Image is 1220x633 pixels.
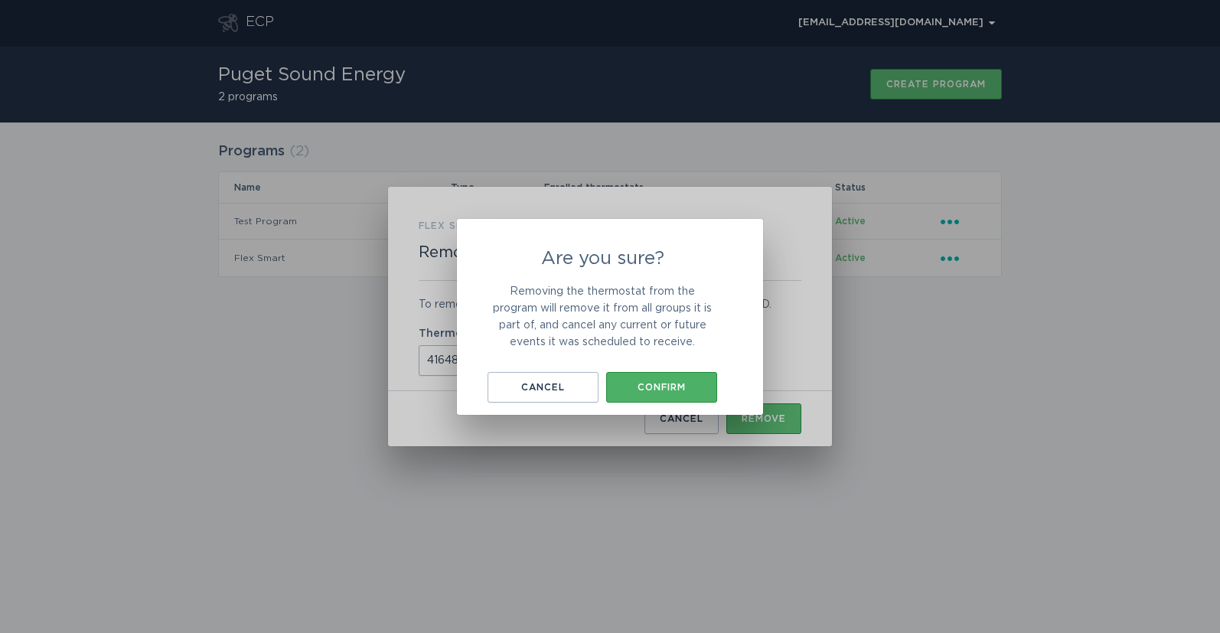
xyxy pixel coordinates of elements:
button: Confirm [606,372,717,403]
p: Removing the thermostat from the program will remove it from all groups it is part of, and cancel... [488,283,717,351]
div: Confirm [614,383,709,392]
div: Cancel [495,383,591,392]
button: Cancel [488,372,599,403]
div: Are you sure? [457,219,763,415]
h2: Are you sure? [488,250,717,268]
